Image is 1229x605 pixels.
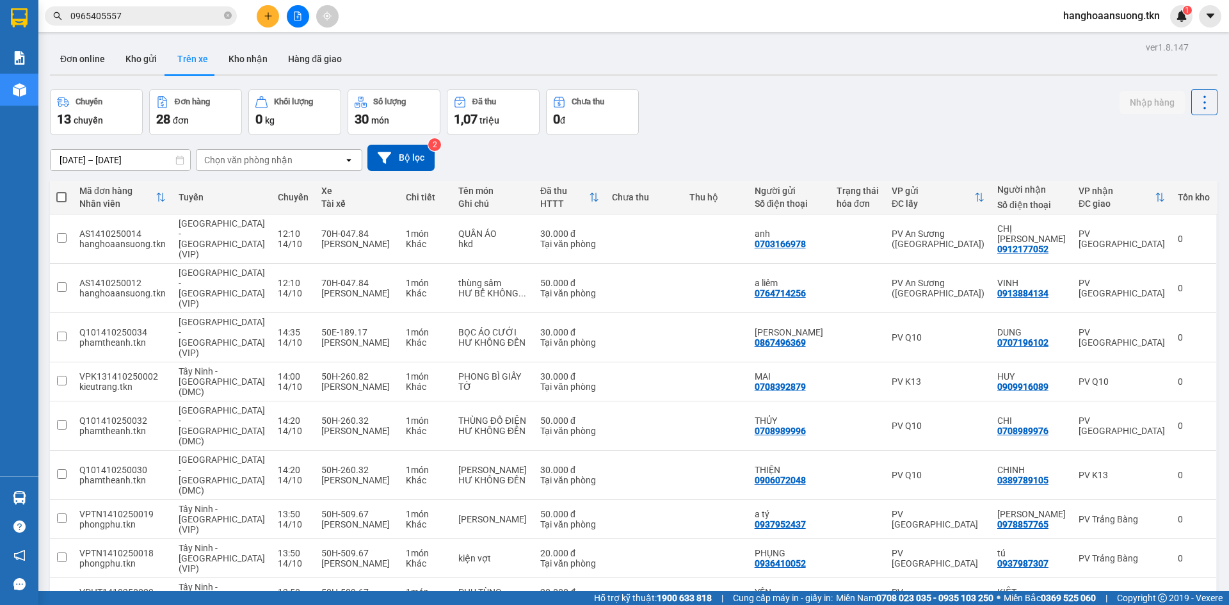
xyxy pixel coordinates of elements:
[293,12,302,20] span: file-add
[1079,415,1165,436] div: PV [GEOGRAPHIC_DATA]
[321,558,393,569] div: [PERSON_NAME]
[278,44,352,74] button: Hàng đã giao
[458,288,527,298] div: HƯ BỂ KHÔNG THƯỜNG
[1041,593,1096,603] strong: 0369 525 060
[278,415,309,426] div: 14:20
[79,415,166,426] div: Q101410250032
[997,595,1000,601] span: ⚪️
[278,278,309,288] div: 12:10
[179,366,265,397] span: Tây Ninh - [GEOGRAPHIC_DATA] (DMC)
[11,8,28,28] img: logo-vxr
[1183,6,1192,15] sup: 1
[274,97,313,106] div: Khối lượng
[892,186,974,196] div: VP gửi
[458,186,527,196] div: Tên món
[79,239,166,249] div: hanghoaansuong.tkn
[373,97,406,106] div: Số lượng
[323,12,332,20] span: aim
[218,44,278,74] button: Kho nhận
[458,327,527,337] div: BỌC ÁO CƯỚI
[755,558,806,569] div: 0936410052
[73,181,172,214] th: Toggle SortBy
[79,327,166,337] div: Q101410250034
[406,519,445,529] div: Khác
[540,288,599,298] div: Tại văn phòng
[657,593,712,603] strong: 1900 633 818
[1146,40,1189,54] div: ver 1.8.147
[458,475,527,485] div: HƯ KHÔNG ĐỀN
[13,83,26,97] img: warehouse-icon
[265,115,275,125] span: kg
[79,288,166,298] div: hanghoaansuong.tkn
[1178,332,1210,343] div: 0
[406,426,445,436] div: Khác
[755,278,824,288] div: a liêm
[13,520,26,533] span: question-circle
[51,150,190,170] input: Select a date range.
[755,186,824,196] div: Người gửi
[479,115,499,125] span: triệu
[79,186,156,196] div: Mã đơn hàng
[458,514,527,524] div: quan minh
[546,89,639,135] button: Chưa thu0đ
[79,587,166,597] div: VPHT1410250023
[755,519,806,529] div: 0937952437
[689,192,742,202] div: Thu hộ
[406,337,445,348] div: Khác
[458,239,527,249] div: hkd
[454,111,478,127] span: 1,07
[458,587,527,597] div: PHỤ TÙNG
[406,509,445,519] div: 1 món
[321,239,393,249] div: [PERSON_NAME]
[278,327,309,337] div: 14:35
[534,181,606,214] th: Toggle SortBy
[79,382,166,392] div: kieutrang.tkn
[287,5,309,28] button: file-add
[553,111,560,127] span: 0
[179,317,265,358] span: [GEOGRAPHIC_DATA] - [GEOGRAPHIC_DATA] (VIP)
[892,509,984,529] div: PV [GEOGRAPHIC_DATA]
[540,465,599,475] div: 30.000 đ
[278,337,309,348] div: 14/10
[321,509,393,519] div: 50H-509.67
[321,475,393,485] div: [PERSON_NAME]
[179,218,265,259] span: [GEOGRAPHIC_DATA] - [GEOGRAPHIC_DATA] (VIP)
[278,192,309,202] div: Chuyến
[371,115,389,125] span: món
[458,553,527,563] div: kiện vợt
[1079,514,1165,524] div: PV Trảng Bàng
[321,186,393,196] div: Xe
[755,198,824,209] div: Số điện thoại
[540,475,599,485] div: Tại văn phòng
[321,337,393,348] div: [PERSON_NAME]
[179,192,265,202] div: Tuyến
[278,519,309,529] div: 14/10
[892,278,984,298] div: PV An Sương ([GEOGRAPHIC_DATA])
[997,587,1066,597] div: KIỆT
[458,198,527,209] div: Ghi chú
[1072,181,1171,214] th: Toggle SortBy
[321,587,393,597] div: 50H-509.67
[540,278,599,288] div: 50.000 đ
[79,229,166,239] div: AS1410250014
[79,509,166,519] div: VPTN1410250019
[70,9,221,23] input: Tìm tên, số ĐT hoặc mã đơn
[257,5,279,28] button: plus
[76,97,102,106] div: Chuyến
[13,549,26,561] span: notification
[321,288,393,298] div: [PERSON_NAME]
[406,548,445,558] div: 1 món
[1185,6,1189,15] span: 1
[997,327,1066,337] div: DUNG
[755,327,824,337] div: HOÀNG QUYÊN
[79,465,166,475] div: Q101410250030
[53,12,62,20] span: search
[79,198,156,209] div: Nhân viên
[321,465,393,475] div: 50H-260.32
[264,12,273,20] span: plus
[1079,186,1155,196] div: VP nhận
[406,288,445,298] div: Khác
[167,44,218,74] button: Trên xe
[1105,591,1107,605] span: |
[997,519,1048,529] div: 0978857765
